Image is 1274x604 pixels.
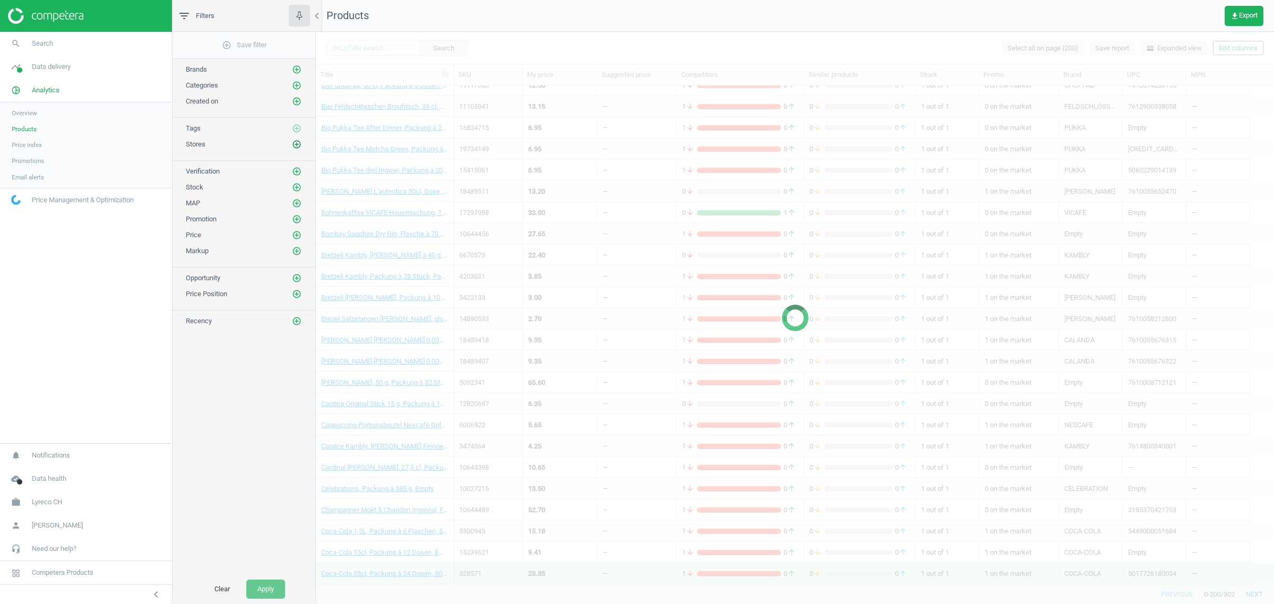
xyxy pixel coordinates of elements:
[292,199,302,208] i: add_circle_outline
[143,588,169,601] button: chevron_left
[12,109,37,117] span: Overview
[292,289,302,299] i: add_circle_outline
[292,167,302,176] i: add_circle_outline
[186,124,201,132] span: Tags
[291,273,302,283] button: add_circle_outline
[196,11,214,21] span: Filters
[186,317,212,325] span: Recency
[186,81,218,89] span: Categories
[186,183,203,191] span: Stock
[1230,12,1258,20] span: Export
[186,97,218,105] span: Created on
[150,588,162,601] i: chevron_left
[292,81,302,90] i: add_circle_outline
[222,40,231,50] i: add_circle_outline
[186,290,227,298] span: Price Position
[32,474,66,484] span: Data health
[291,80,302,91] button: add_circle_outline
[6,492,26,512] i: work
[291,139,302,150] button: add_circle_outline
[292,214,302,224] i: add_circle_outline
[292,140,302,149] i: add_circle_outline
[291,214,302,225] button: add_circle_outline
[32,62,71,72] span: Data delivery
[291,230,302,240] button: add_circle_outline
[291,182,302,193] button: add_circle_outline
[6,515,26,536] i: person
[186,199,200,207] span: MAP
[32,568,93,577] span: Competera Products
[32,497,62,507] span: Lyreco CH
[203,580,241,599] button: Clear
[311,10,323,22] i: chevron_left
[1225,6,1263,26] button: get_appExport
[32,544,76,554] span: Need our help?
[32,521,83,530] span: [PERSON_NAME]
[178,10,191,22] i: filter_list
[186,231,201,239] span: Price
[291,166,302,177] button: add_circle_outline
[32,39,53,48] span: Search
[326,9,369,22] span: Products
[6,33,26,54] i: search
[6,57,26,77] i: timeline
[173,34,315,56] button: add_circle_outlineSave filter
[292,97,302,106] i: add_circle_outline
[6,445,26,465] i: notifications
[222,40,266,50] span: Save filter
[6,469,26,489] i: cloud_done
[32,85,59,95] span: Analytics
[32,451,70,460] span: Notifications
[12,157,44,165] span: Promotions
[186,140,205,148] span: Stores
[186,247,209,255] span: Markup
[291,198,302,209] button: add_circle_outline
[291,246,302,256] button: add_circle_outline
[186,215,217,223] span: Promotion
[12,173,44,182] span: Email alerts
[32,195,134,205] span: Price Management & Optimization
[1230,12,1239,20] i: get_app
[186,65,207,73] span: Brands
[292,124,302,133] i: add_circle_outline
[292,246,302,256] i: add_circle_outline
[291,64,302,75] button: add_circle_outline
[186,167,220,175] span: Verification
[292,230,302,240] i: add_circle_outline
[11,195,21,205] img: wGWNvw8QSZomAAAAABJRU5ErkJggg==
[291,316,302,326] button: add_circle_outline
[291,96,302,107] button: add_circle_outline
[6,539,26,559] i: headset_mic
[291,289,302,299] button: add_circle_outline
[292,65,302,74] i: add_circle_outline
[6,80,26,100] i: pie_chart_outlined
[292,273,302,283] i: add_circle_outline
[246,580,285,599] button: Apply
[291,123,302,134] button: add_circle_outline
[292,183,302,192] i: add_circle_outline
[186,274,220,282] span: Opportunity
[292,316,302,326] i: add_circle_outline
[8,8,83,24] img: ajHJNr6hYgQAAAAASUVORK5CYII=
[12,141,42,149] span: Price index
[12,125,37,133] span: Products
